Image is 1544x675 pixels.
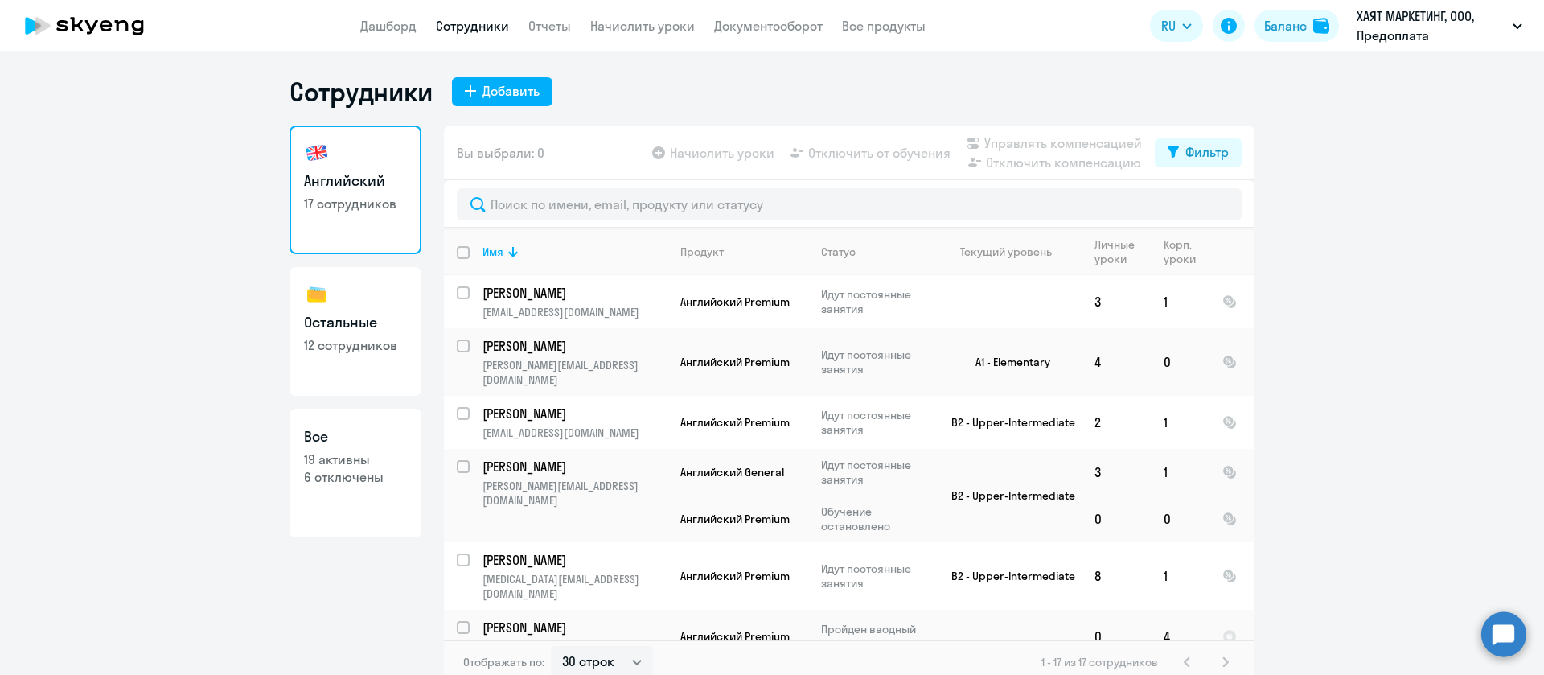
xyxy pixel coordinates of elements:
p: [EMAIL_ADDRESS][DOMAIN_NAME] [482,426,667,440]
p: 6 отключены [304,468,407,486]
td: 1 [1151,449,1209,496]
button: Добавить [452,77,552,106]
td: 3 [1082,275,1151,328]
span: Английский Premium [680,415,790,430]
td: B2 - Upper-Intermediate [932,542,1082,610]
td: 1 [1151,542,1209,610]
td: A1 - Elementary [932,328,1082,396]
span: Отображать по: [463,655,544,669]
a: [PERSON_NAME] [482,405,667,422]
span: Английский Premium [680,355,790,369]
input: Поиск по имени, email, продукту или статусу [457,188,1242,220]
a: Сотрудники [436,18,509,34]
p: [EMAIL_ADDRESS][DOMAIN_NAME] [482,305,667,319]
a: Отчеты [528,18,571,34]
span: Английский Premium [680,512,790,526]
td: 0 [1151,496,1209,542]
p: Идут постоянные занятия [821,458,931,487]
h3: Остальные [304,312,407,333]
div: Текущий уровень [945,245,1081,259]
span: RU [1161,16,1176,35]
img: others [304,282,330,307]
div: Корп. уроки [1164,237,1209,266]
td: 8 [1082,542,1151,610]
a: Документооборот [714,18,823,34]
td: B2 - Upper-Intermediate [932,449,1082,542]
td: 2 [1082,396,1151,449]
td: 1 [1151,396,1209,449]
div: Фильтр [1185,142,1229,162]
a: Начислить уроки [590,18,695,34]
td: 0 [1082,496,1151,542]
span: Английский Premium [680,294,790,309]
span: 1 - 17 из 17 сотрудников [1041,655,1158,669]
p: 17 сотрудников [304,195,407,212]
a: Все19 активны6 отключены [289,409,421,537]
a: [PERSON_NAME] [482,619,667,636]
p: 12 сотрудников [304,336,407,354]
h3: Английский [304,171,407,191]
p: Обучение остановлено [821,504,931,533]
div: Добавить [482,81,540,101]
a: [PERSON_NAME] [482,337,667,355]
p: [PERSON_NAME] [482,551,664,569]
a: [PERSON_NAME] [482,284,667,302]
p: [PERSON_NAME] [482,619,664,636]
button: Фильтр [1155,138,1242,167]
a: [PERSON_NAME] [482,551,667,569]
p: [PERSON_NAME][EMAIL_ADDRESS][DOMAIN_NAME] [482,479,667,508]
p: Идут постоянные занятия [821,287,931,316]
p: ХАЯТ МАРКЕТИНГ, ООО, Предоплата Софинансирование [1357,6,1506,45]
td: 4 [1082,328,1151,396]
td: 3 [1082,449,1151,496]
h3: Все [304,426,407,447]
td: 4 [1151,610,1209,663]
span: Английский General [680,465,784,479]
h1: Сотрудники [289,76,433,108]
button: Балансbalance [1254,10,1339,42]
td: B2 - Upper-Intermediate [932,396,1082,449]
span: Вы выбрали: 0 [457,143,544,163]
div: Текущий уровень [960,245,1052,259]
img: english [304,140,330,166]
span: Английский Premium [680,569,790,583]
a: Дашборд [360,18,417,34]
p: [PERSON_NAME] [482,284,664,302]
td: 0 [1082,610,1151,663]
div: Имя [482,245,667,259]
p: [PERSON_NAME][EMAIL_ADDRESS][DOMAIN_NAME] [482,358,667,387]
p: [PERSON_NAME] [482,458,664,475]
a: Остальные12 сотрудников [289,267,421,396]
div: Статус [821,245,856,259]
div: Имя [482,245,503,259]
p: [PERSON_NAME] [482,405,664,422]
td: 1 [1151,275,1209,328]
p: Идут постоянные занятия [821,562,931,591]
button: RU [1150,10,1203,42]
div: Продукт [680,245,724,259]
p: Идут постоянные занятия [821,408,931,437]
p: [PERSON_NAME] [482,337,664,355]
div: Личные уроки [1094,237,1150,266]
p: Идут постоянные занятия [821,348,931,377]
p: 19 активны [304,451,407,468]
span: Английский Premium [680,629,790,644]
img: balance [1313,18,1329,34]
td: 0 [1151,328,1209,396]
a: Английский17 сотрудников [289,126,421,254]
p: [MEDICAL_DATA][EMAIL_ADDRESS][DOMAIN_NAME] [482,572,667,601]
div: Баланс [1264,16,1307,35]
p: Пройден вводный урок [821,622,931,651]
button: ХАЯТ МАРКЕТИНГ, ООО, Предоплата Софинансирование [1349,6,1530,45]
a: Все продукты [842,18,926,34]
a: [PERSON_NAME] [482,458,667,475]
